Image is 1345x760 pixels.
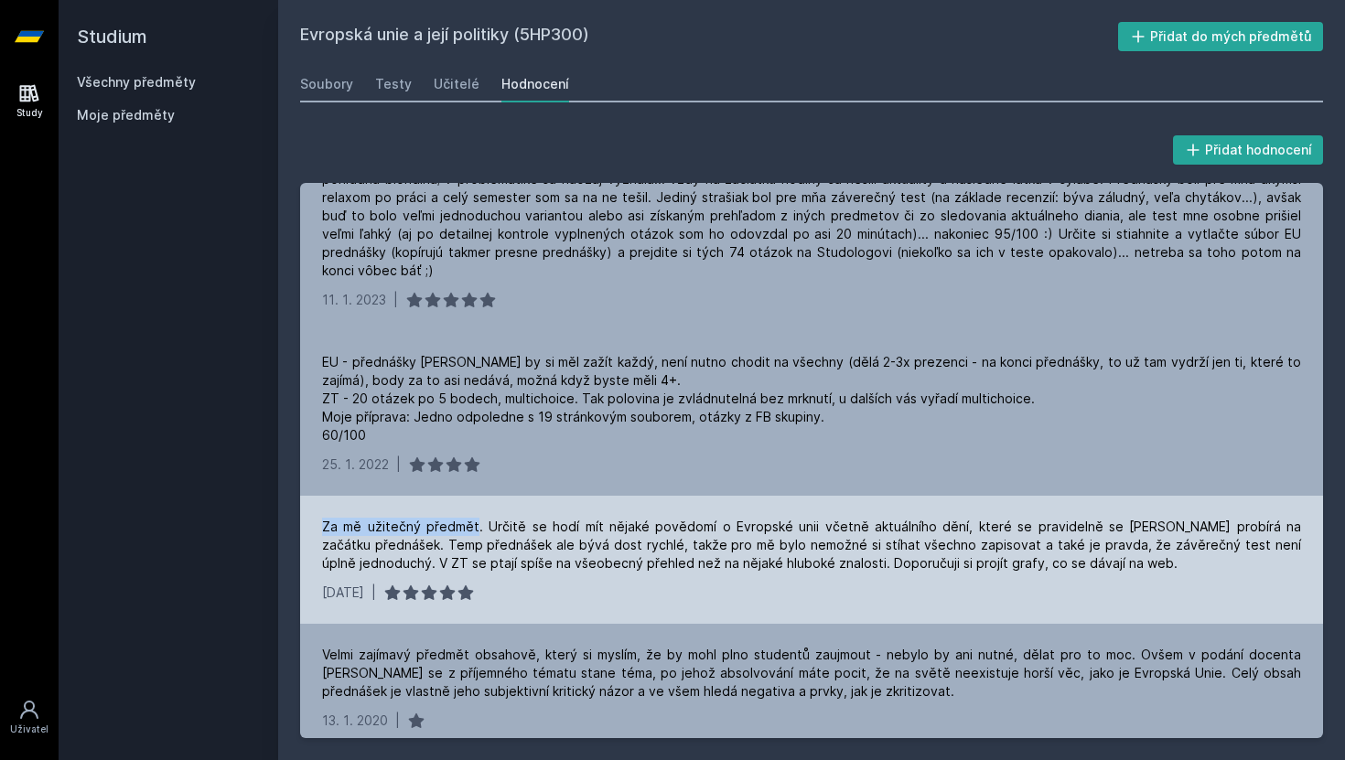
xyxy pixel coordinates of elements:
button: Přidat hodnocení [1173,135,1324,165]
div: 25. 1. 2022 [322,455,389,474]
h2: Evropská unie a její politiky (5HP300) [300,22,1118,51]
div: Study [16,106,43,120]
a: Testy [375,66,412,102]
div: | [395,712,400,730]
div: Za 3 kredity celkom naložený predmet (snáď všetko o EÚ v zmysle: z každého trošku...). Prednášala... [322,152,1301,280]
div: EU - přednášky [PERSON_NAME] by si měl zažít každý, není nutno chodit na všechny (dělá 2-3x preze... [322,353,1301,444]
div: Soubory [300,75,353,93]
div: [DATE] [322,583,364,602]
a: Hodnocení [501,66,569,102]
div: Testy [375,75,412,93]
div: Velmi zajímavý předmět obsahově, který si myslím, že by mohl plno studentů zaujmout - nebylo by a... [322,646,1301,701]
a: Soubory [300,66,353,102]
div: | [396,455,401,474]
div: Za mě užitečný předmět. Určitě se hodí mít nějaké povědomí o Evropské unii včetně aktuálního dění... [322,518,1301,573]
a: Všechny předměty [77,74,196,90]
div: 13. 1. 2020 [322,712,388,730]
div: | [371,583,376,602]
div: | [393,291,398,309]
div: Uživatel [10,723,48,736]
button: Přidat do mých předmětů [1118,22,1324,51]
a: Uživatel [4,690,55,745]
a: Study [4,73,55,129]
div: Učitelé [434,75,479,93]
span: Moje předměty [77,106,175,124]
a: Učitelé [434,66,479,102]
div: Hodnocení [501,75,569,93]
div: 11. 1. 2023 [322,291,386,309]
